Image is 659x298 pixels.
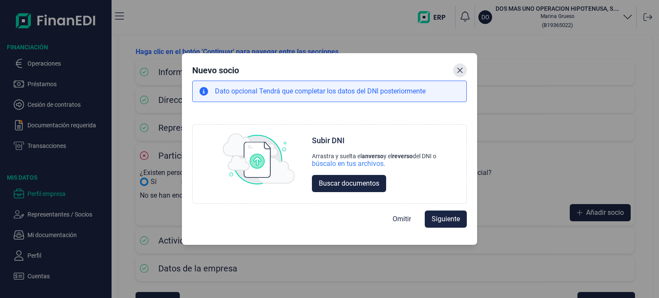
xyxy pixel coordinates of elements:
[319,178,379,189] span: Buscar documentos
[392,153,413,160] b: reverso
[386,211,418,228] button: Omitir
[192,64,239,76] div: Nuevo socio
[215,87,259,95] span: Dato opcional
[223,133,295,185] img: upload img
[215,86,426,96] p: Tendrá que completar los datos del DNI posteriormente
[312,153,436,160] div: Arrastra y suelta el y el del DNI o
[432,214,460,224] span: Siguiente
[393,214,411,224] span: Omitir
[453,63,467,77] button: Close
[312,175,386,192] button: Buscar documentos
[362,153,384,160] b: anverso
[312,160,385,168] div: búscalo en tus archivos.
[425,211,467,228] button: Siguiente
[312,160,436,168] div: búscalo en tus archivos.
[312,135,345,146] div: Subir DNI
